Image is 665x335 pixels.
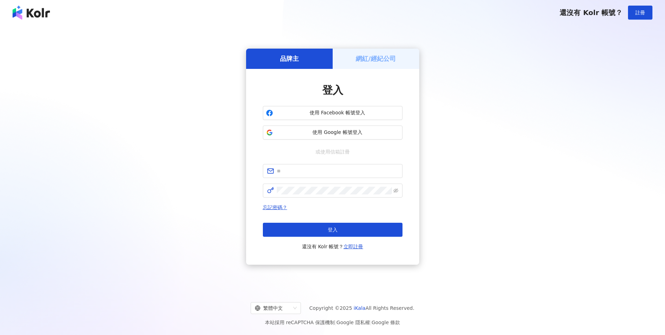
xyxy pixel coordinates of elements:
[13,6,50,20] img: logo
[335,320,337,325] span: |
[309,304,414,312] span: Copyright © 2025 All Rights Reserved.
[343,244,363,249] a: 立即註冊
[302,242,363,251] span: 還沒有 Kolr 帳號？
[354,305,365,311] a: iKala
[276,109,399,116] span: 使用 Facebook 帳號登入
[276,129,399,136] span: 使用 Google 帳號登入
[328,227,338,233] span: 登入
[356,54,396,63] h5: 網紅/經紀公司
[263,106,402,120] button: 使用 Facebook 帳號登入
[560,8,622,17] span: 還沒有 Kolr 帳號？
[635,10,645,15] span: 註冊
[263,205,287,210] a: 忘記密碼？
[265,318,400,327] span: 本站採用 reCAPTCHA 保護機制
[371,320,400,325] a: Google 條款
[280,54,299,63] h5: 品牌主
[263,223,402,237] button: 登入
[255,302,290,314] div: 繁體中文
[311,148,355,156] span: 或使用信箱註冊
[337,320,370,325] a: Google 隱私權
[393,188,398,193] span: eye-invisible
[628,6,652,20] button: 註冊
[322,84,343,96] span: 登入
[263,126,402,140] button: 使用 Google 帳號登入
[370,320,372,325] span: |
